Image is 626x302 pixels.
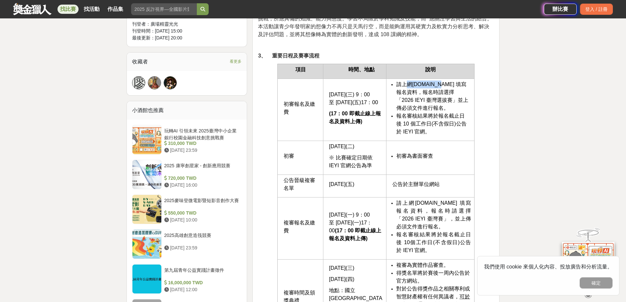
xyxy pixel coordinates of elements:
a: [DOMAIN_NAME] 填寫報名資料 [396,200,471,214]
span: 請上網 [396,81,412,87]
a: [DOMAIN_NAME] 填寫報名資料 [396,82,466,95]
span: 本計畫依據教育部推動的「108 課綱的核心素養」為主軸，強調一個人為了適應現在生活及面對未來挑戰，所應具備的知識、能力與態度。學習不局限於學科知識及技能，而 應關注學習與生活的結合。本活動讓青少... [258,8,492,37]
span: 初審 [284,153,294,159]
strong: (17：00 即截止線上報名及資料上傳) [329,228,381,241]
div: [DATE] 12:00 [164,286,239,293]
span: [DATE](四) [329,276,354,282]
span: ※ 比賽確定日期依 IEYI 官網公告為準 [329,155,372,168]
a: Avatar [164,76,177,89]
strong: 時間、地點 [348,67,375,72]
div: 16,000,000 TWD [164,279,239,286]
div: [DATE] 16:00 [164,182,239,189]
div: 刊登者： 廣場精靈光光 [132,21,242,28]
span: [DATE](五) [329,181,354,187]
div: 2025麥味登微電影暨短影音創作大賽 [164,197,239,210]
a: 作品集 [105,5,126,14]
strong: 說明 [425,67,436,72]
div: [DATE] 23:59 [164,244,239,251]
div: 720,000 TWD [164,175,239,182]
span: 複審報名及繳費 [284,220,315,233]
div: 2025高雄創意造筏競賽 [164,232,239,244]
div: [DATE] 23:59 [164,147,239,154]
span: 公告晉級複審名單 [284,177,315,191]
div: 2025 康寧創星家 - 創新應用競賽 [164,162,239,175]
img: Avatar [148,77,161,89]
img: d2146d9a-e6f6-4337-9592-8cefde37ba6b.png [562,242,614,286]
div: 玩轉AI 引領未來 2025臺灣中小企業銀行校園金融科技創意挑戰賽 [164,128,239,140]
span: 報名審核結果將於報名截止日後 10個工作日(不含假日)公告於 IEYI 官網。 [396,232,471,253]
div: 小酒館也推薦 [127,101,247,120]
span: [DATE](三) [329,265,354,271]
span: 初審報名及繳費 [284,101,315,115]
a: 找比賽 [58,5,79,14]
div: [DATE] 10:00 [164,217,239,223]
span: [DOMAIN_NAME] 填寫報名資料 [396,200,471,214]
a: 廖 [132,76,145,89]
button: 確定 [580,277,613,289]
span: 看更多 [230,58,242,65]
div: 310,000 TWD [164,140,239,147]
span: 請上網 [396,200,415,206]
a: 2025高雄創意造筏競賽 [DATE] 23:59 [132,229,242,259]
span: 初審為書面審查 [396,153,433,159]
span: 我們使用 cookie 來個人化內容、投放廣告和分析流量。 [484,264,613,269]
span: [DATE](二) [329,144,354,149]
div: 刊登時間： [DATE] 15:00 [132,28,242,35]
span: 收藏者 [132,59,148,64]
div: 最後更新： [DATE] 20:00 [132,35,242,41]
span: [DATE](三) 9：00至 [DATE](五)17：00 [329,92,378,105]
a: 第九屆青年公益實踐計畫徵件 16,000,000 TWD [DATE] 12:00 [132,264,242,294]
strong: (17：00 即截止線上報名及資料上傳) [329,111,381,124]
strong: 項目 [295,67,306,72]
input: 2025 反詐視界—全國影片競賽 [131,3,197,15]
div: 550,000 TWD [164,210,239,217]
span: 報名審核結果將於報名截止日後 10 個工作日(不含假日)公告於 IEYI 官網。 [396,113,466,134]
a: 玩轉AI 引領未來 2025臺灣中小企業銀行校園金融科技創意挑戰賽 310,000 TWD [DATE] 23:59 [132,125,242,154]
a: Avatar [148,76,161,89]
img: Avatar [164,77,176,89]
span: 複審為實體作品審查。 [396,262,449,268]
span: ，報名時請選擇「2026 IEYI 臺灣賽」，並上傳必須文件進行報名。 [396,208,471,229]
a: 2025 康寧創星家 - 創新應用競賽 720,000 TWD [DATE] 16:00 [132,160,242,189]
span: 得獎名單將於賽後一周內公告於官方網站。 [396,270,470,284]
span: 公告於主辦單位網站 [392,181,440,187]
div: 第九屆青年公益實踐計畫徵件 [164,267,239,279]
a: 辦比賽 [544,4,577,15]
a: 找活動 [81,5,102,14]
span: ，報名時請選擇「2026 IEYI 臺灣選拔賽」並上傳必須文件進行報名。 [396,89,468,111]
strong: 3、 重要日程及賽事流程 [258,53,319,58]
a: 2025麥味登微電影暨短影音創作大賽 550,000 TWD [DATE] 10:00 [132,195,242,224]
div: 登入 / 註冊 [580,4,613,15]
span: [DATE](一) 9：00至 [DATE](一)17：00 [329,212,381,241]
